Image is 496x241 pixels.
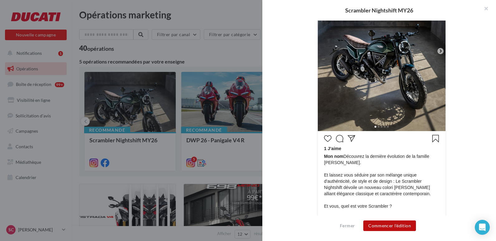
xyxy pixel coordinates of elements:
div: 1 J’aime [324,145,439,153]
svg: Commenter [336,135,343,142]
div: Scrambler Nightshift MY26 [272,7,486,13]
span: Découvrez la dernière évolution de la famille [PERSON_NAME]. Et laissez vous séduire par son méla... [324,153,439,228]
div: Open Intercom Messenger [475,220,490,235]
svg: Partager la publication [348,135,355,142]
svg: Enregistrer [432,135,439,142]
button: Commencer l'édition [363,220,416,231]
svg: J’aime [324,135,331,142]
span: Mon nom [324,154,343,159]
button: Fermer [337,222,357,229]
